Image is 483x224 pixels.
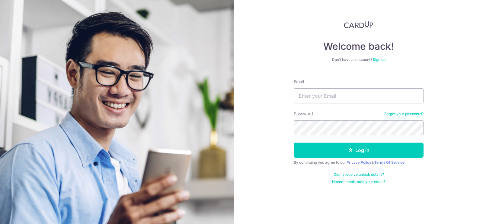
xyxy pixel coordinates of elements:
a: Sign up [373,57,385,62]
label: Password [294,111,313,117]
input: Enter your Email [294,88,424,103]
div: By continuing you agree to our & [294,160,424,165]
a: Privacy Policy [347,160,371,165]
h4: Welcome back! [294,40,424,52]
button: Log in [294,143,424,158]
a: Didn't receive unlock details? [334,172,384,177]
a: Terms Of Service [374,160,405,165]
img: CardUp Logo [344,21,373,28]
a: Haven't confirmed your email? [332,179,385,184]
a: Forgot your password? [384,112,424,116]
div: Don’t have an account? [294,57,424,62]
label: Email [294,79,304,85]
